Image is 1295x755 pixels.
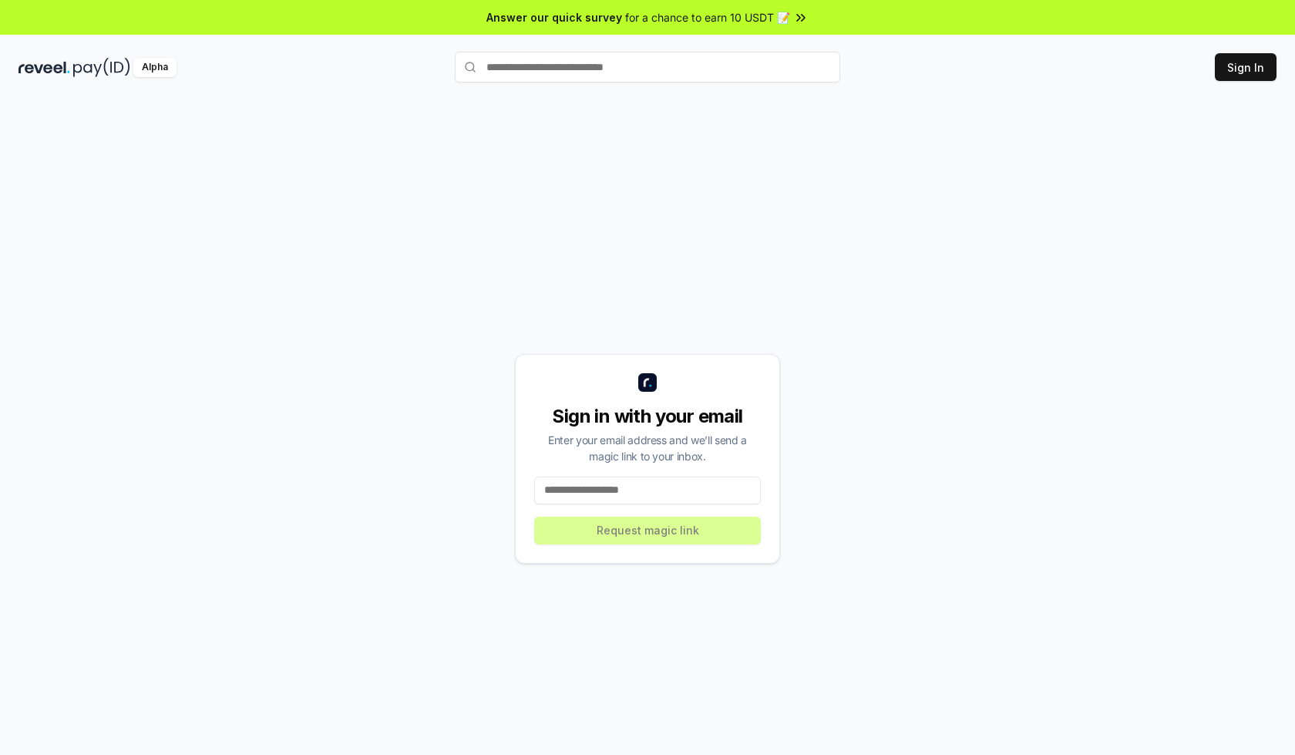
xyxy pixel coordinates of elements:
[133,58,177,77] div: Alpha
[486,9,622,25] span: Answer our quick survey
[73,58,130,77] img: pay_id
[638,373,657,392] img: logo_small
[534,432,761,464] div: Enter your email address and we’ll send a magic link to your inbox.
[18,58,70,77] img: reveel_dark
[625,9,790,25] span: for a chance to earn 10 USDT 📝
[1215,53,1276,81] button: Sign In
[534,404,761,429] div: Sign in with your email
